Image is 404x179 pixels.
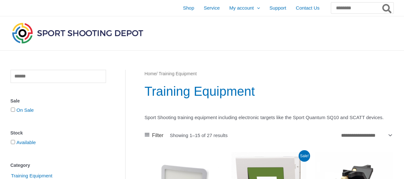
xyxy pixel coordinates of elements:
[17,107,34,113] a: On Sale
[145,113,393,122] p: Sport Shooting training equipment including electronic targets like the Sport Quantum SQ10 and SC...
[152,131,164,140] span: Filter
[145,82,393,100] h1: Training Equipment
[11,161,106,170] div: Category
[381,3,393,13] button: Search
[11,173,53,178] a: Training Equipment
[11,21,145,45] img: Sport Shooting Depot
[11,140,15,144] input: Available
[17,140,36,145] a: Available
[170,133,228,138] p: Showing 1–15 of 27 results
[299,150,310,162] span: Sale!
[145,131,164,140] a: Filter
[339,131,393,140] select: Shop order
[145,71,156,76] a: Home
[11,96,106,106] div: Sale
[11,128,106,138] div: Stock
[145,70,393,78] nav: Breadcrumb
[11,108,15,112] input: On Sale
